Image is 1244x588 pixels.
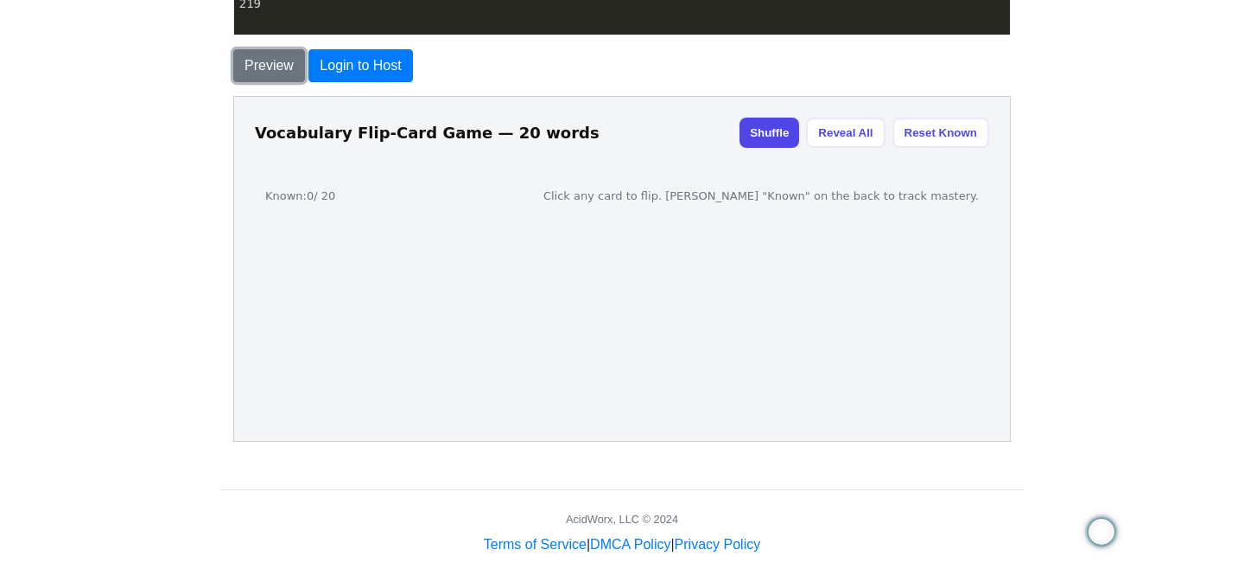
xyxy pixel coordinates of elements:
[675,537,761,552] a: Privacy Policy
[73,93,79,105] span: 0
[21,27,365,45] h1: Vocabulary Flip-Card Game — 20 words
[572,21,651,51] button: Reveal All
[658,21,755,51] button: Reset Known
[31,93,101,105] div: Known: / 20
[484,537,587,552] a: Terms of Service
[233,49,305,82] button: Preview
[566,511,678,527] div: AcidWorx, LLC © 2024
[309,93,745,105] div: Click any card to flip. [PERSON_NAME] "Known" on the back to track mastery.
[590,537,670,552] a: DMCA Policy
[308,49,412,82] button: Login to Host
[484,534,760,555] div: | |
[505,21,565,51] button: Shuffle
